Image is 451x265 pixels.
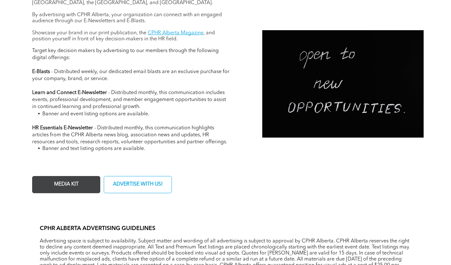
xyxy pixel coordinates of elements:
a: CPHR Alberta Magazine [148,31,203,36]
span: CPHR ALBERTA ADVERTISING GUIDELINES [40,226,155,231]
a: ADVERTISE WITH US! [104,176,172,193]
a: MEDIA KIT [32,176,100,193]
strong: E-Newsletter [64,126,93,131]
span: Showcase your brand in our print publication, the [32,31,146,36]
span: - Distributed monthly, this communication includes events, professional development, and member e... [32,90,226,109]
span: ADVERTISE WITH US! [111,178,165,191]
span: - Distributed monthly, this communication highlights articles from the CPHR Alberta news blog, as... [32,126,227,145]
span: By advertising with CPHR Alberta, your organization can connect with an engaged audience through ... [32,12,222,24]
span: Target key decision makers by advertising to our members through the following digital offerings: [32,48,219,60]
span: Banner and event listing options are available. [42,112,149,117]
span: Banner and text listing options are available. [42,146,145,151]
span: MEDIA KIT [52,178,81,191]
span: , and position yourself in front of key decision-makers in the HR field. [32,31,215,42]
strong: E-Newsletter [78,90,107,95]
strong: E-Blasts [32,69,50,74]
span: - Distributed weekly, our dedicated email blasts are an exclusive purchase for your company, bran... [32,69,229,81]
strong: HR Essentials [32,126,62,131]
strong: Learn and Connect [32,90,76,95]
